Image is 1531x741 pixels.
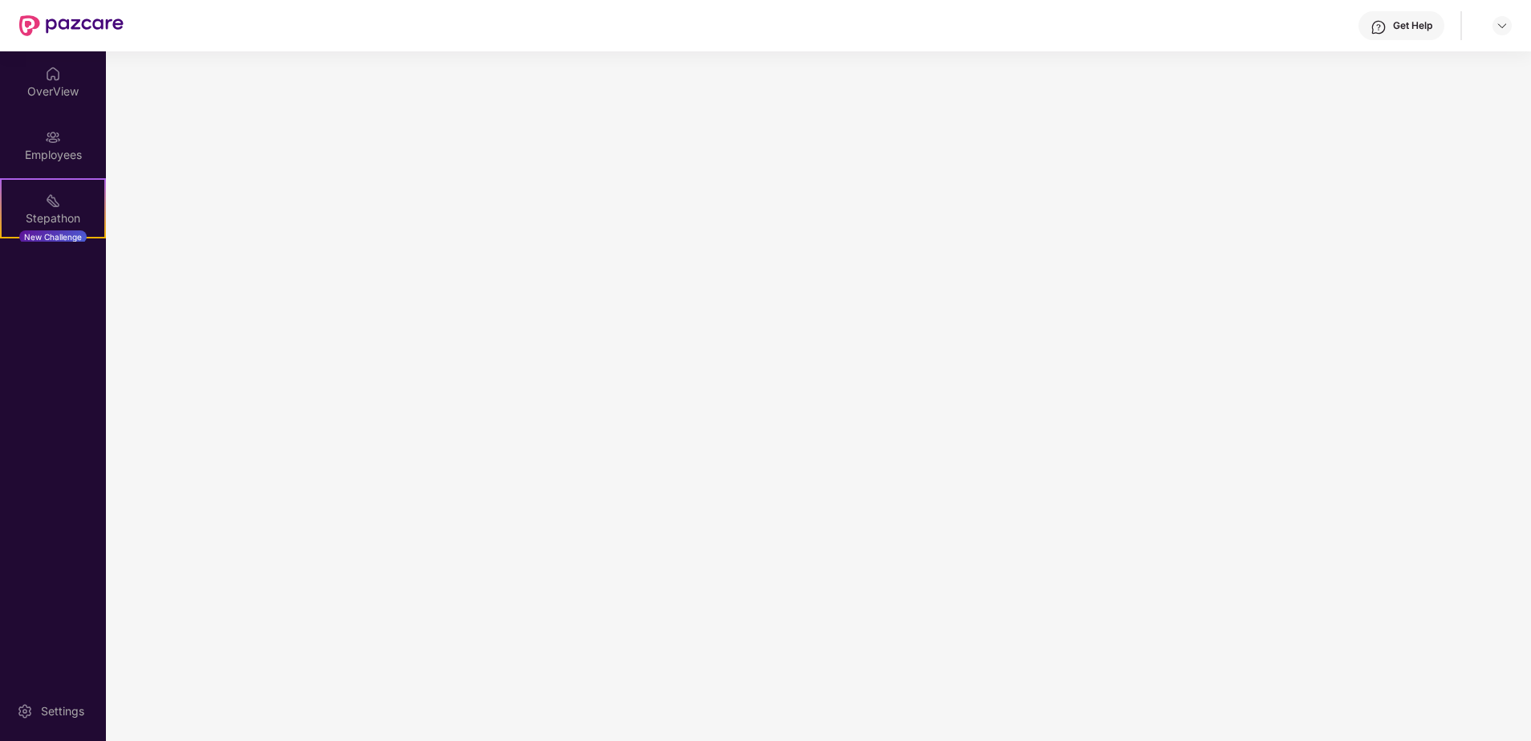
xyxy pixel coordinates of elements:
img: New Pazcare Logo [19,15,124,36]
img: svg+xml;base64,PHN2ZyBpZD0iU2V0dGluZy0yMHgyMCIgeG1sbnM9Imh0dHA6Ly93d3cudzMub3JnLzIwMDAvc3ZnIiB3aW... [17,703,33,719]
div: Get Help [1393,19,1432,32]
img: svg+xml;base64,PHN2ZyBpZD0iSG9tZSIgeG1sbnM9Imh0dHA6Ly93d3cudzMub3JnLzIwMDAvc3ZnIiB3aWR0aD0iMjAiIG... [45,66,61,82]
img: svg+xml;base64,PHN2ZyBpZD0iRW1wbG95ZWVzIiB4bWxucz0iaHR0cDovL3d3dy53My5vcmcvMjAwMC9zdmciIHdpZHRoPS... [45,129,61,145]
img: svg+xml;base64,PHN2ZyBpZD0iSGVscC0zMngzMiIgeG1sbnM9Imh0dHA6Ly93d3cudzMub3JnLzIwMDAvc3ZnIiB3aWR0aD... [1371,19,1387,35]
img: svg+xml;base64,PHN2ZyB4bWxucz0iaHR0cDovL3d3dy53My5vcmcvMjAwMC9zdmciIHdpZHRoPSIyMSIgaGVpZ2h0PSIyMC... [45,193,61,209]
img: svg+xml;base64,PHN2ZyBpZD0iRHJvcGRvd24tMzJ4MzIiIHhtbG5zPSJodHRwOi8vd3d3LnczLm9yZy8yMDAwL3N2ZyIgd2... [1496,19,1509,32]
div: Stepathon [2,210,104,226]
div: New Challenge [19,230,87,243]
div: Settings [36,703,89,719]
